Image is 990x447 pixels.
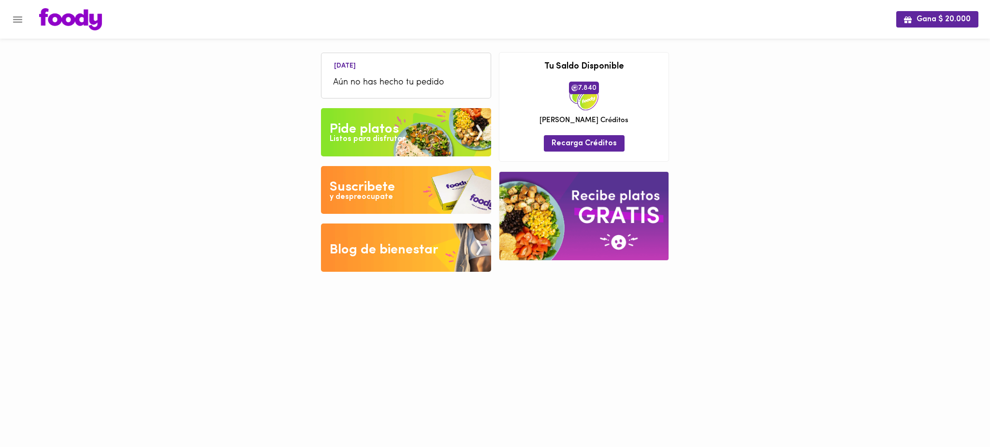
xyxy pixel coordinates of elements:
li: [DATE] [326,60,364,70]
span: [PERSON_NAME] Créditos [539,115,628,126]
img: credits-package.png [569,82,598,111]
span: Gana $ 20.000 [904,15,971,24]
div: Blog de bienestar [330,240,438,260]
div: Pide platos [330,120,399,139]
button: Gana $ 20.000 [896,11,978,27]
span: Recarga Créditos [552,139,617,148]
button: Menu [6,8,29,31]
img: Pide un Platos [321,108,491,156]
img: referral-banner.png [499,172,669,260]
span: Aún no has hecho tu pedido [333,76,479,89]
button: Recarga Créditos [544,135,625,151]
div: Suscribete [330,178,395,197]
iframe: Messagebird Livechat Widget [934,391,980,437]
span: 7.840 [569,82,599,94]
div: y despreocupate [330,192,393,203]
h3: Tu Saldo Disponible [507,62,661,72]
div: Listos para disfrutar [330,134,405,145]
img: foody-creditos.png [571,84,578,91]
img: Blog de bienestar [321,223,491,272]
img: Disfruta bajar de peso [321,166,491,214]
img: logo.png [39,8,102,30]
